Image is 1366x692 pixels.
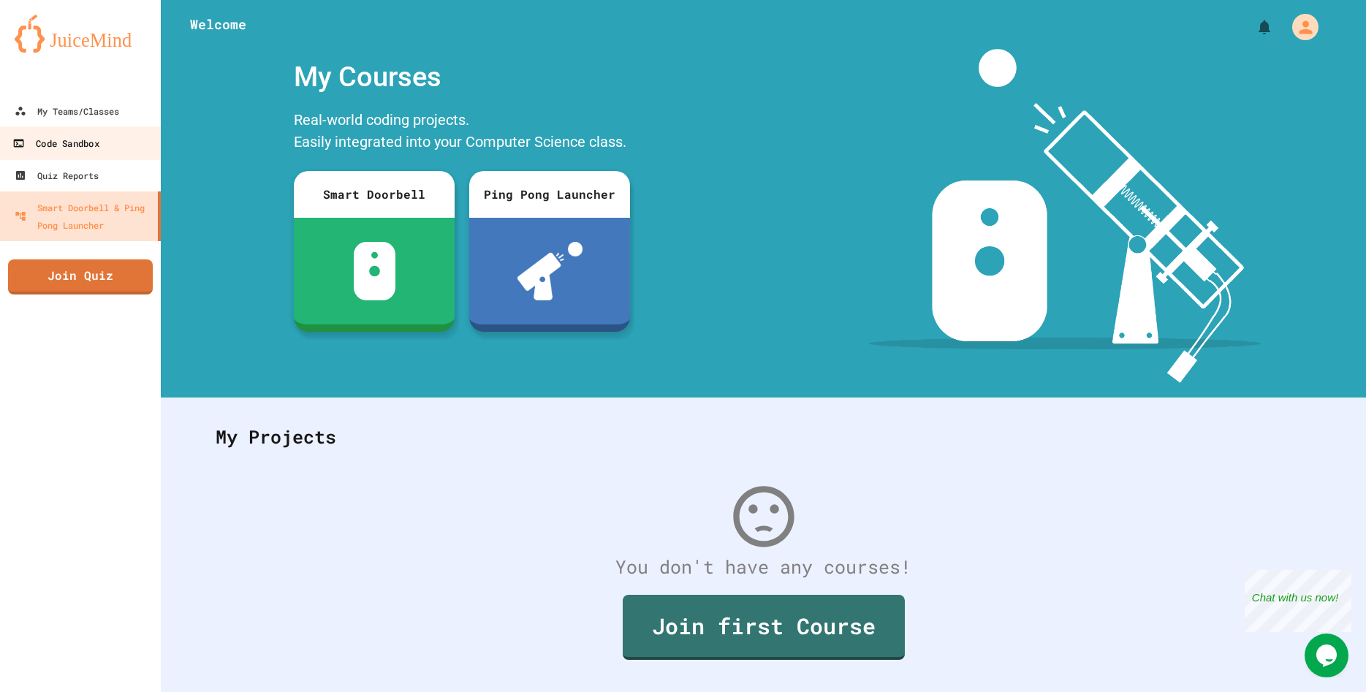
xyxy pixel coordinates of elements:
div: My Teams/Classes [15,102,119,120]
img: banner-image-my-projects.png [869,49,1261,383]
div: My Courses [287,49,637,105]
div: Smart Doorbell [294,171,455,218]
a: Join Quiz [8,259,153,294]
div: You don't have any courses! [201,553,1326,581]
iframe: chat widget [1305,634,1351,677]
a: Join first Course [623,595,905,660]
div: My Notifications [1229,15,1277,39]
div: Ping Pong Launcher [469,171,630,218]
div: Real-world coding projects. Easily integrated into your Computer Science class. [287,105,637,160]
img: ppl-with-ball.png [517,242,583,300]
iframe: chat widget [1245,570,1351,632]
div: Smart Doorbell & Ping Pong Launcher [15,199,152,234]
img: logo-orange.svg [15,15,146,53]
div: My Projects [201,408,1326,465]
div: Code Sandbox [12,134,99,153]
div: Quiz Reports [15,167,99,184]
div: My Account [1277,10,1322,44]
img: sdb-white.svg [354,242,395,300]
